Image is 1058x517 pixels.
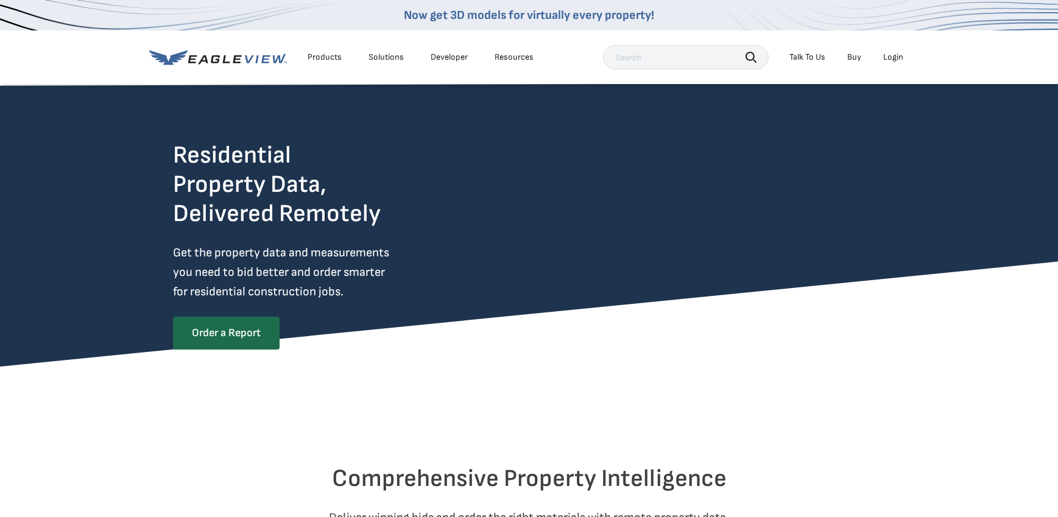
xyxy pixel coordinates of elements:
[308,52,342,63] div: Products
[173,141,381,228] h2: Residential Property Data, Delivered Remotely
[495,52,534,63] div: Resources
[847,52,861,63] a: Buy
[173,243,440,301] p: Get the property data and measurements you need to bid better and order smarter for residential c...
[173,464,886,493] h2: Comprehensive Property Intelligence
[369,52,404,63] div: Solutions
[173,317,280,350] a: Order a Report
[603,45,769,69] input: Search
[431,52,468,63] a: Developer
[883,52,903,63] div: Login
[789,52,825,63] div: Talk To Us
[404,8,654,23] a: Now get 3D models for virtually every property!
